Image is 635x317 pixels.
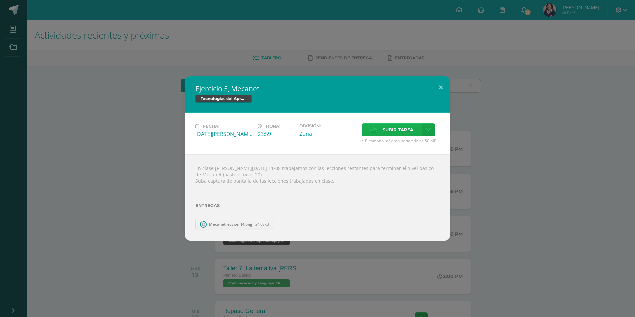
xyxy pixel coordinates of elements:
span: Tecnologías del Aprendizaje y la Comunicación [195,95,252,103]
label: División: [299,123,356,128]
span: Fecha: [203,124,219,129]
label: Entregas [195,203,440,208]
div: En clase [PERSON_NAME][DATE] 11/08 trabajamos con las lecciones restantes para terminar el nivel ... [185,154,450,241]
span: Hora: [266,124,280,129]
div: Zona [299,130,356,137]
button: Close (Esc) [431,76,450,99]
div: [DATE][PERSON_NAME] [195,130,252,138]
div: 23:59 [258,130,294,138]
a: Mecanet leccion 14.png [195,219,274,230]
span: * El tamaño máximo permitido es 50 MB [362,138,440,144]
span: 24.68KB [255,222,269,227]
span: Mecanet leccion 14.png [206,222,255,227]
h2: Ejercicio 5, Mecanet [195,84,440,93]
span: Subir tarea [383,124,413,136]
